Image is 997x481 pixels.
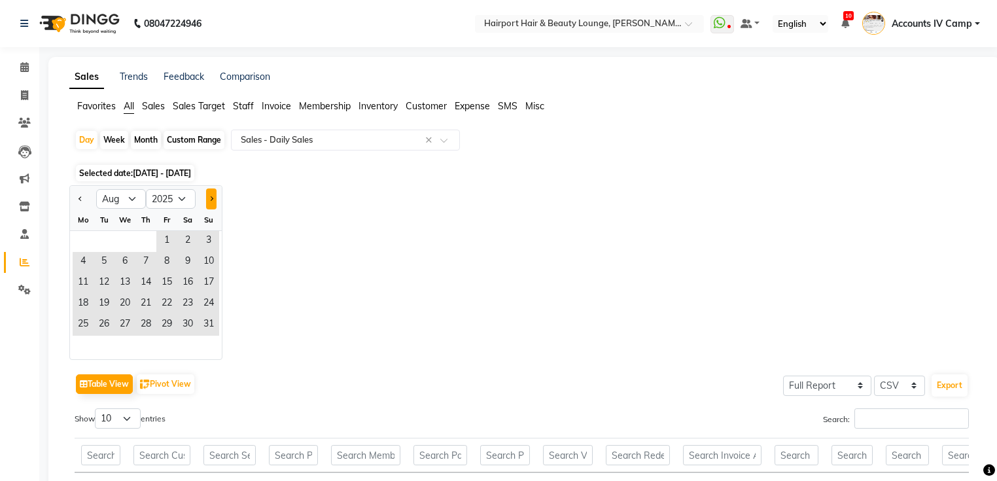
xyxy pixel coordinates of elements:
span: Misc [525,100,544,112]
div: Wednesday, August 27, 2025 [114,315,135,336]
div: Custom Range [164,131,224,149]
button: Next month [206,188,217,209]
select: Select year [146,189,196,209]
span: 6 [114,252,135,273]
div: Thursday, August 21, 2025 [135,294,156,315]
div: Thursday, August 28, 2025 [135,315,156,336]
span: 23 [177,294,198,315]
span: 22 [156,294,177,315]
div: Wednesday, August 6, 2025 [114,252,135,273]
span: 4 [73,252,94,273]
div: Sunday, August 10, 2025 [198,252,219,273]
input: Search Card [886,445,929,465]
div: Saturday, August 16, 2025 [177,273,198,294]
div: Tuesday, August 12, 2025 [94,273,114,294]
span: [DATE] - [DATE] [133,168,191,178]
div: Month [131,131,161,149]
div: Sunday, August 17, 2025 [198,273,219,294]
div: Sa [177,209,198,230]
label: Search: [823,408,969,429]
span: 25 [73,315,94,336]
span: Staff [233,100,254,112]
div: Friday, August 15, 2025 [156,273,177,294]
span: Customer [406,100,447,112]
input: Search Redemption [606,445,670,465]
div: Friday, August 8, 2025 [156,252,177,273]
div: Tuesday, August 5, 2025 [94,252,114,273]
div: Sunday, August 31, 2025 [198,315,219,336]
div: Fr [156,209,177,230]
input: Search Vouchers [543,445,593,465]
span: 28 [135,315,156,336]
div: Su [198,209,219,230]
input: Search Packages [413,445,467,465]
div: Monday, August 4, 2025 [73,252,94,273]
input: Search Cash [831,445,873,465]
div: Monday, August 25, 2025 [73,315,94,336]
span: 15 [156,273,177,294]
div: Saturday, August 9, 2025 [177,252,198,273]
div: Th [135,209,156,230]
input: Search Products [269,445,317,465]
input: Search Online [942,445,983,465]
div: Thursday, August 14, 2025 [135,273,156,294]
span: 21 [135,294,156,315]
span: 5 [94,252,114,273]
input: Search Customers [133,445,190,465]
div: Tu [94,209,114,230]
a: 10 [841,18,849,29]
input: Search Memberships [331,445,400,465]
span: 27 [114,315,135,336]
div: Friday, August 1, 2025 [156,231,177,252]
div: Monday, August 18, 2025 [73,294,94,315]
div: We [114,209,135,230]
input: Search Taxes [775,445,818,465]
div: Saturday, August 30, 2025 [177,315,198,336]
span: 31 [198,315,219,336]
span: Accounts IV Camp [892,17,972,31]
span: 17 [198,273,219,294]
div: Wednesday, August 13, 2025 [114,273,135,294]
div: Wednesday, August 20, 2025 [114,294,135,315]
span: All [124,100,134,112]
span: Membership [299,100,351,112]
span: Expense [455,100,490,112]
span: Sales [142,100,165,112]
div: Sunday, August 24, 2025 [198,294,219,315]
div: Saturday, August 2, 2025 [177,231,198,252]
span: 7 [135,252,156,273]
input: Search: [854,408,969,429]
span: Selected date: [76,165,194,181]
span: 9 [177,252,198,273]
div: Friday, August 29, 2025 [156,315,177,336]
span: Invoice [262,100,291,112]
button: Table View [76,374,133,394]
span: Sales Target [173,100,225,112]
b: 08047224946 [144,5,201,42]
div: Day [76,131,97,149]
input: Search Prepaids [480,445,530,465]
label: Show entries [75,408,166,429]
div: Tuesday, August 19, 2025 [94,294,114,315]
span: Inventory [359,100,398,112]
img: Accounts IV Camp [862,12,885,35]
div: Tuesday, August 26, 2025 [94,315,114,336]
span: 8 [156,252,177,273]
input: Search Invoice Amount [683,445,761,465]
div: Week [100,131,128,149]
a: Trends [120,71,148,82]
span: 30 [177,315,198,336]
span: SMS [498,100,517,112]
span: 29 [156,315,177,336]
img: logo [33,5,123,42]
a: Comparison [220,71,270,82]
button: Previous month [75,188,86,209]
span: 16 [177,273,198,294]
div: Friday, August 22, 2025 [156,294,177,315]
span: 24 [198,294,219,315]
button: Pivot View [137,374,194,394]
span: 11 [73,273,94,294]
a: Feedback [164,71,204,82]
span: Favorites [77,100,116,112]
div: Mo [73,209,94,230]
